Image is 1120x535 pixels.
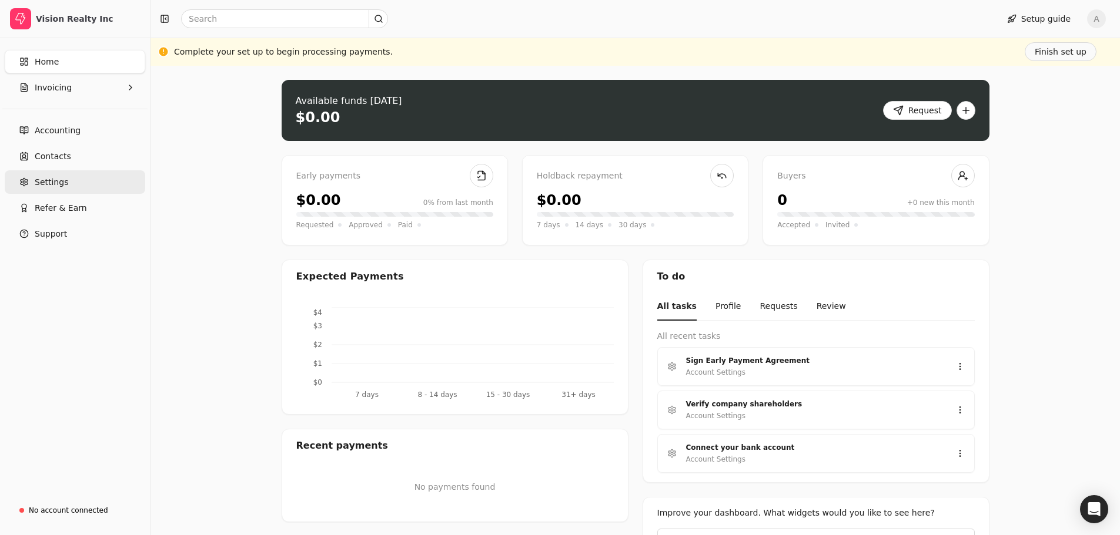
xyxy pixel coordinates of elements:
[686,398,937,410] div: Verify company shareholders
[686,366,745,378] div: Account Settings
[576,219,603,231] span: 14 days
[181,9,388,28] input: Search
[657,507,975,519] div: Improve your dashboard. What widgets would you like to see here?
[5,144,145,168] a: Contacts
[1080,495,1108,523] div: Open Intercom Messenger
[296,170,493,183] div: Early payments
[417,391,457,399] tspan: 8 - 14 days
[777,190,787,211] div: 0
[657,330,975,342] div: All recent tasks
[537,219,560,231] span: 7 days
[777,219,810,231] span: Accepted
[657,293,697,321] button: All tasks
[296,481,614,493] p: No payments found
[313,308,322,317] tspan: $4
[537,170,734,183] div: Holdback repayment
[423,197,493,208] div: 0% from last month
[313,378,322,386] tspan: $0
[296,219,334,231] span: Requested
[686,442,937,453] div: Connect your bank account
[686,355,937,366] div: Sign Early Payment Agreement
[1087,9,1106,28] button: A
[5,222,145,245] button: Support
[716,293,741,321] button: Profile
[282,429,628,462] div: Recent payments
[5,170,145,194] a: Settings
[296,190,341,211] div: $0.00
[35,82,72,94] span: Invoicing
[349,219,383,231] span: Approved
[355,391,379,399] tspan: 7 days
[36,13,140,25] div: Vision Realty Inc
[313,359,322,368] tspan: $1
[5,196,145,220] button: Refer & Earn
[5,76,145,99] button: Invoicing
[760,293,797,321] button: Requests
[313,341,322,349] tspan: $2
[296,108,340,127] div: $0.00
[35,125,81,137] span: Accounting
[35,202,87,214] span: Refer & Earn
[777,170,974,183] div: Buyers
[686,410,745,422] div: Account Settings
[643,260,989,293] div: To do
[907,197,975,208] div: +0 new this month
[5,500,145,521] a: No account connected
[296,270,404,284] div: Expected Payments
[35,228,67,240] span: Support
[817,293,846,321] button: Review
[35,150,71,163] span: Contacts
[398,219,413,231] span: Paid
[174,46,393,58] div: Complete your set up to begin processing payments.
[537,190,581,211] div: $0.00
[883,101,952,120] button: Request
[5,50,145,73] a: Home
[486,391,530,399] tspan: 15 - 30 days
[35,176,68,189] span: Settings
[5,119,145,142] a: Accounting
[313,322,322,330] tspan: $3
[296,94,402,108] div: Available funds [DATE]
[35,56,59,68] span: Home
[1025,42,1096,61] button: Finish set up
[686,453,745,465] div: Account Settings
[561,391,595,399] tspan: 31+ days
[29,505,108,516] div: No account connected
[825,219,850,231] span: Invited
[618,219,646,231] span: 30 days
[998,9,1080,28] button: Setup guide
